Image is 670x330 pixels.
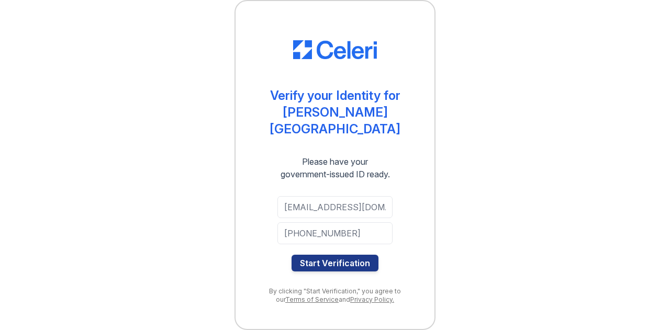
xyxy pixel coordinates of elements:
[262,155,409,180] div: Please have your government-issued ID ready.
[277,222,393,244] input: Phone
[292,255,378,271] button: Start Verification
[285,295,339,303] a: Terms of Service
[256,287,414,304] div: By clicking "Start Verification," you agree to our and
[277,196,393,218] input: Email
[293,40,377,59] img: CE_Logo_Blue-a8612792a0a2168367f1c8372b55b34899dd931a85d93a1a3d3e32e68fde9ad4.png
[256,87,414,138] div: Verify your Identity for [PERSON_NAME] [GEOGRAPHIC_DATA]
[350,295,394,303] a: Privacy Policy.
